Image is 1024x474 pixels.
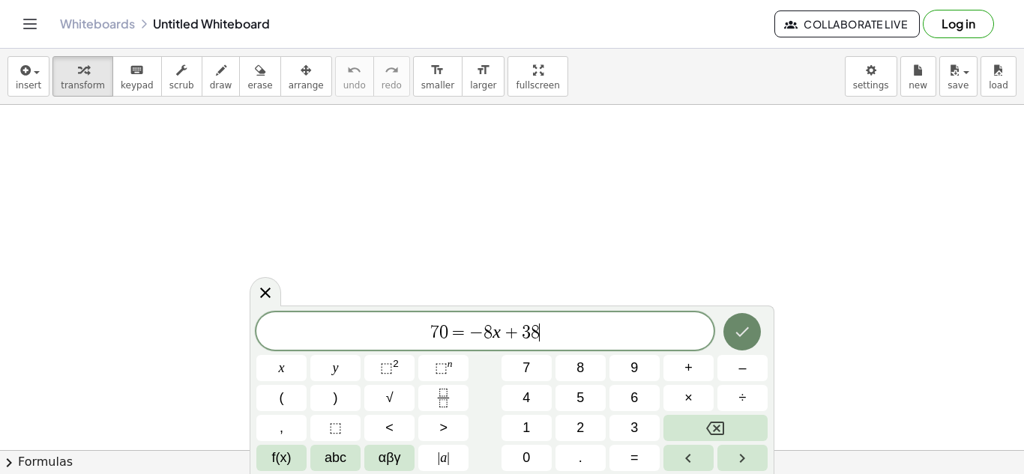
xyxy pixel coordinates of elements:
[555,385,606,411] button: 5
[663,445,714,471] button: Left arrow
[18,12,42,36] button: Toggle navigation
[112,56,162,97] button: keyboardkeypad
[256,385,307,411] button: (
[609,385,660,411] button: 6
[280,56,332,97] button: arrange
[909,80,927,91] span: new
[684,388,693,408] span: ×
[469,323,484,341] span: −
[502,415,552,441] button: 1
[462,56,505,97] button: format_sizelarger
[373,56,410,97] button: redoredo
[448,358,453,369] sup: n
[508,56,567,97] button: fullscreen
[364,415,415,441] button: Less than
[61,80,105,91] span: transform
[364,385,415,411] button: Square root
[439,418,448,438] span: >
[684,358,693,378] span: +
[522,358,530,378] span: 7
[310,445,361,471] button: Alphabet
[981,56,1017,97] button: load
[256,445,307,471] button: Functions
[334,388,338,408] span: )
[939,56,978,97] button: save
[418,415,469,441] button: Greater than
[239,56,280,97] button: erase
[723,313,761,350] button: Done
[385,61,399,79] i: redo
[989,80,1008,91] span: load
[60,16,135,31] a: Whiteboards
[448,323,470,341] span: =
[738,358,746,378] span: –
[739,388,747,408] span: ÷
[717,385,768,411] button: Divide
[310,355,361,381] button: y
[161,56,202,97] button: scrub
[380,360,393,375] span: ⬚
[169,80,194,91] span: scrub
[663,385,714,411] button: Times
[364,355,415,381] button: Squared
[413,56,463,97] button: format_sizesmaller
[663,415,768,441] button: Backspace
[579,448,582,468] span: .
[476,61,490,79] i: format_size
[576,388,584,408] span: 5
[439,323,448,341] span: 0
[438,448,450,468] span: a
[386,388,394,408] span: √
[364,445,415,471] button: Greek alphabet
[16,80,41,91] span: insert
[333,358,339,378] span: y
[630,358,638,378] span: 9
[121,80,154,91] span: keypad
[52,56,113,97] button: transform
[430,61,445,79] i: format_size
[555,415,606,441] button: 2
[435,360,448,375] span: ⬚
[418,445,469,471] button: Absolute value
[279,358,285,378] span: x
[522,418,530,438] span: 1
[555,355,606,381] button: 8
[576,358,584,378] span: 8
[609,445,660,471] button: Equals
[555,445,606,471] button: .
[516,80,559,91] span: fullscreen
[421,80,454,91] span: smaller
[948,80,969,91] span: save
[347,61,361,79] i: undo
[379,448,401,468] span: αβγ
[576,418,584,438] span: 2
[845,56,897,97] button: settings
[717,355,768,381] button: Minus
[202,56,241,97] button: draw
[900,56,936,97] button: new
[502,385,552,411] button: 4
[310,385,361,411] button: )
[609,415,660,441] button: 3
[247,80,272,91] span: erase
[335,56,374,97] button: undoundo
[501,323,522,341] span: +
[663,355,714,381] button: Plus
[310,415,361,441] button: Placeholder
[531,323,540,341] span: 8
[438,450,441,465] span: |
[325,448,346,468] span: abc
[418,355,469,381] button: Superscript
[522,388,530,408] span: 4
[774,10,920,37] button: Collaborate Live
[502,445,552,471] button: 0
[853,80,889,91] span: settings
[447,450,450,465] span: |
[393,358,399,369] sup: 2
[382,80,402,91] span: redo
[289,80,324,91] span: arrange
[329,418,342,438] span: ⬚
[280,418,283,438] span: ,
[280,388,284,408] span: (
